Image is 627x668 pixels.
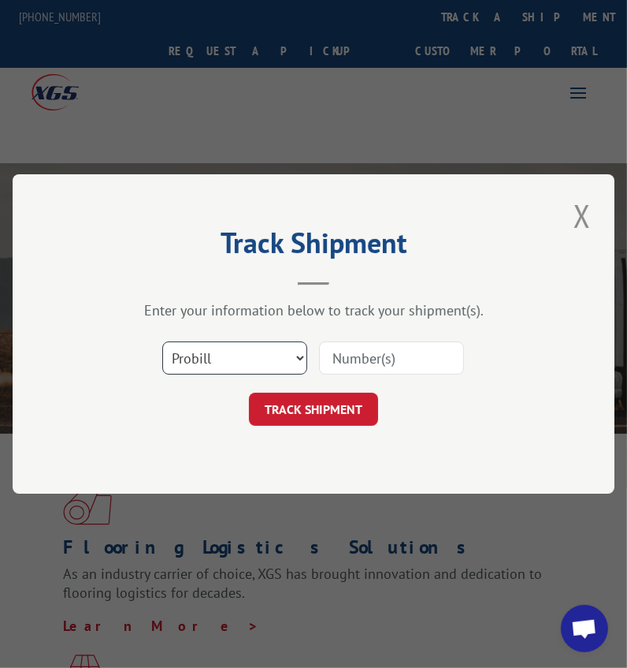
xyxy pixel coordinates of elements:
[569,194,595,237] button: Close modal
[249,393,378,426] button: TRACK SHIPMENT
[319,341,464,375] input: Number(s)
[91,232,536,262] h2: Track Shipment
[91,301,536,319] div: Enter your information below to track your shipment(s).
[561,605,608,652] a: Open chat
